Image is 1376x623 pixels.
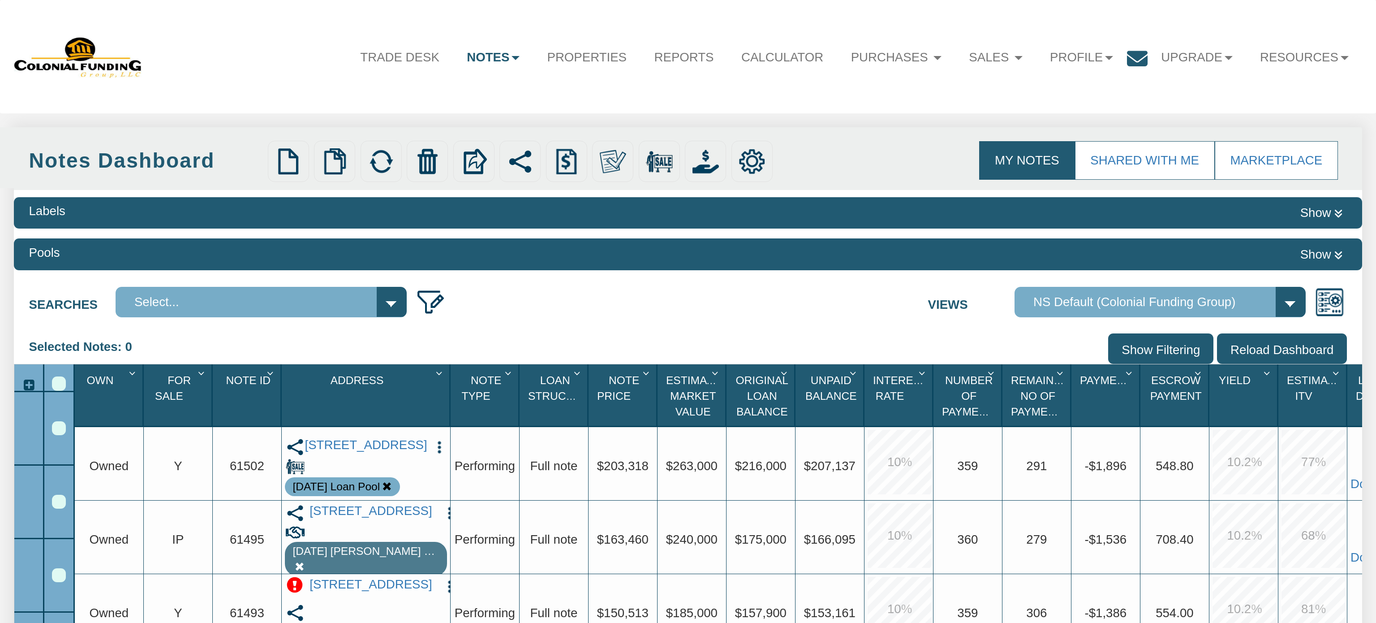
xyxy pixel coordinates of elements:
span: Escrow Payment [1150,374,1202,402]
span: Interest Rate [873,374,927,402]
div: For Sale Sort None [147,368,211,423]
img: copy.png [322,148,348,175]
img: refresh.png [368,148,394,175]
span: 708.40 [1156,533,1194,547]
a: Calculator [727,39,837,75]
div: Column Menu [194,364,211,381]
span: 279 [1026,533,1047,547]
img: purchase_offer.png [692,148,719,175]
span: 291 [1026,459,1047,473]
span: For Sale [155,374,191,402]
div: Note Price Sort None [592,368,656,423]
img: for_sale.png [646,148,672,175]
img: trash.png [414,148,441,175]
button: Show [1296,244,1347,265]
img: views.png [1315,287,1345,317]
button: Press to open the note menu [442,503,457,521]
button: Press to open the note menu [442,577,457,594]
div: Column Menu [432,364,449,381]
div: Address Sort None [285,368,449,423]
div: Loan Structure Sort None [523,368,587,423]
span: 359 [957,459,978,473]
span: Y [174,459,182,473]
div: Column Menu [1053,364,1070,381]
span: $207,137 [804,459,856,473]
img: share.svg [286,603,305,623]
div: Escrow Payment Sort None [1144,368,1208,423]
input: Reload Dashboard [1217,333,1347,364]
div: Labels [29,202,65,220]
span: $150,513 [597,606,649,620]
span: Yield [1219,374,1251,386]
div: Row 3, Row Selection Checkbox [52,568,66,582]
div: Sort None [868,368,932,423]
div: Row 1, Row Selection Checkbox [52,421,66,435]
div: Selected Notes: 0 [29,333,139,360]
span: 360 [957,533,978,547]
span: Full note [530,459,577,473]
span: Remaining No Of Payments [1011,374,1073,418]
span: Unpaid Balance [805,374,857,402]
label: Searches [29,287,116,313]
span: $203,318 [597,459,649,473]
img: for_sale.png [286,457,305,476]
div: Column Menu [263,364,280,381]
span: Full note [530,533,577,547]
div: Original Loan Balance Sort None [730,368,794,423]
div: Column Menu [708,364,725,381]
span: Own [86,374,113,386]
img: share.svg [286,504,305,523]
div: Payment(P&I) Sort None [1075,368,1139,423]
span: -$1,896 [1085,459,1127,473]
div: Number Of Payments Sort None [937,368,1001,423]
div: Column Menu [984,364,1001,381]
div: Sort None [1144,368,1208,423]
img: settings.png [739,148,765,175]
div: Column Menu [570,364,587,381]
span: Owned [90,459,129,473]
img: make_own.png [600,148,626,175]
button: Press to open the note menu [432,437,447,455]
div: Notes Dashboard [29,146,263,176]
div: Sort None [78,368,142,423]
img: 579666 [14,35,143,78]
span: Note Id [226,374,271,386]
div: 10.0 [868,503,932,568]
div: Sort None [937,368,1001,423]
a: Properties [533,39,641,75]
span: Estimated Itv [1287,374,1349,402]
div: Note is contained in the pool 9-25-25 Loan Pool [292,479,380,494]
div: Sort None [592,368,656,423]
input: Show Filtering [1108,333,1213,364]
div: Sort None [1075,368,1139,423]
div: Sort None [1006,368,1070,423]
span: 61495 [230,533,264,547]
label: Views [928,287,1015,313]
span: 359 [957,606,978,620]
a: Upgrade [1148,39,1247,75]
div: Sort None [1213,368,1277,423]
div: Interest Rate Sort None [868,368,932,423]
div: Sort None [147,368,211,423]
span: Owned [90,606,129,620]
div: Expand All [14,376,43,394]
span: $175,000 [735,533,787,547]
div: Remaining No Of Payments Sort None [1006,368,1070,423]
a: 2701 Huckleberry, Pasadena, TX, 77502 [305,437,426,452]
span: Loan Structure [528,374,596,402]
img: edit_filter_icon.png [416,287,446,317]
span: 306 [1026,606,1047,620]
span: Payment(P&I) [1080,374,1157,386]
div: Sort None [216,368,280,423]
a: 7118 Heron, Houston, TX, 77087 [305,503,437,518]
span: $263,000 [666,459,718,473]
img: cell-menu.png [432,440,447,455]
img: deal_progress.svg [286,525,305,540]
img: export.svg [460,148,487,175]
span: IP [172,533,184,547]
div: Note Id Sort None [216,368,280,423]
span: Estimated Market Value [666,374,728,418]
div: Column Menu [501,364,518,381]
div: Own Sort None [78,368,142,423]
div: Sort None [730,368,794,423]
